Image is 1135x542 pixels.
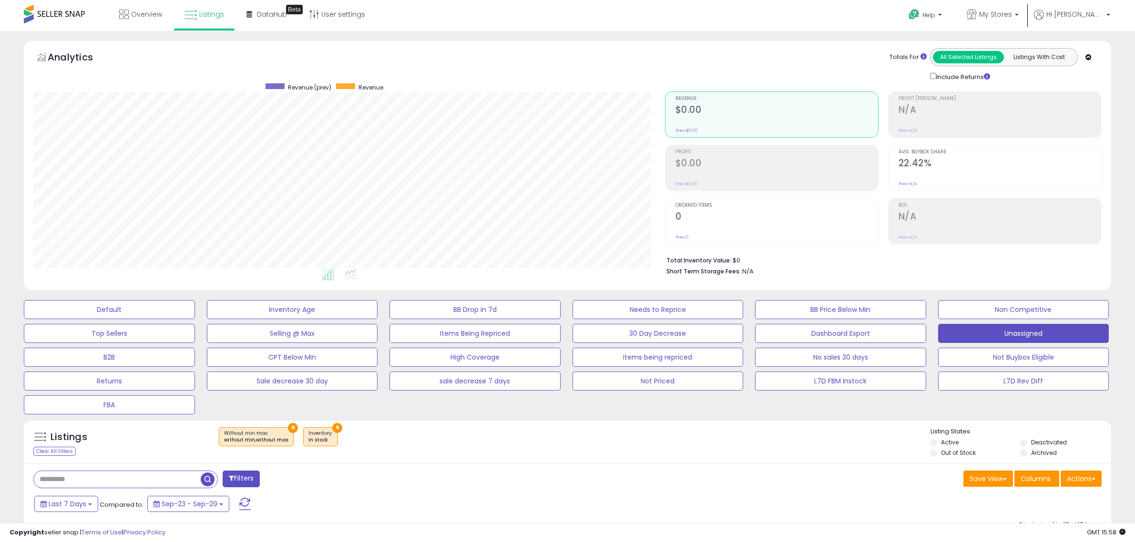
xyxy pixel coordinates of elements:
a: Privacy Policy [123,528,165,537]
span: Sep-23 - Sep-29 [162,499,217,509]
b: Short Term Storage Fees: [666,267,741,275]
span: Last 7 Days [49,499,86,509]
button: Filters [223,471,260,487]
span: My Stores [979,10,1012,19]
button: All Selected Listings [933,51,1004,63]
span: Profit [675,150,878,155]
span: Revenue (prev) [288,83,331,91]
button: Top Sellers [24,324,195,343]
span: Ordered Items [675,203,878,208]
button: Dashboard Export [755,324,926,343]
button: B2B [24,348,195,367]
button: × [288,423,298,433]
div: in stock [308,437,333,443]
b: Total Inventory Value: [666,256,731,264]
button: Not Priced [573,371,744,391]
span: 2025-10-7 15:58 GMT [1087,528,1125,537]
button: High Coverage [389,348,561,367]
div: seller snap | | [10,528,165,537]
button: Items Being Repriced [389,324,561,343]
span: Hi [PERSON_NAME] [1046,10,1104,19]
button: sale decrease 7 days [389,371,561,391]
button: Returns [24,371,195,391]
h2: 0 [675,211,878,224]
h5: Analytics [48,50,112,66]
button: Inventory Age [207,300,378,319]
i: Get Help [908,9,920,20]
button: 30 Day Decrease [573,324,744,343]
span: Revenue [675,96,878,101]
span: Columns [1021,474,1051,483]
small: Prev: 0 [675,234,689,240]
button: No sales 30 days [755,348,926,367]
span: Help [922,11,935,19]
div: Totals For [890,53,927,62]
h2: $0.00 [675,104,878,117]
button: BB Drop in 7d [389,300,561,319]
button: Sale decrease 30 day [207,371,378,391]
a: Hi [PERSON_NAME] [1034,10,1110,31]
span: DataHub [257,10,287,19]
button: Unassigned [938,324,1109,343]
h5: Listings [51,431,87,444]
button: Default [24,300,195,319]
div: Tooltip anchor [286,5,303,14]
button: Save View [963,471,1013,487]
button: Non Competitive [938,300,1109,319]
button: Needs to Reprice [573,300,744,319]
span: N/A [742,267,754,276]
div: Clear All Filters [33,447,76,456]
button: Sep-23 - Sep-29 [147,496,229,512]
button: FBA [24,395,195,414]
small: Prev: N/A [899,181,917,187]
div: Include Returns [923,71,1002,82]
label: Active [941,438,959,446]
h2: $0.00 [675,158,878,171]
label: Archived [1031,449,1057,457]
label: Out of Stock [941,449,976,457]
button: Columns [1014,471,1059,487]
h2: N/A [899,211,1101,224]
button: L7D Rev Diff [938,371,1109,391]
label: Deactivated [1031,438,1067,446]
a: Terms of Use [82,528,122,537]
span: Avg. Buybox Share [899,150,1101,155]
strong: Copyright [10,528,44,537]
span: Compared to: [100,500,143,509]
span: Without min max : [224,430,288,444]
button: × [332,423,342,433]
span: Revenue [358,83,383,91]
span: Profit [PERSON_NAME] [899,96,1101,101]
small: Prev: $0.00 [675,181,698,187]
div: without min,without max [224,437,288,443]
li: $0 [666,254,1094,265]
button: Items being repriced [573,348,744,367]
span: Listings [199,10,224,19]
h2: 22.42% [899,158,1101,171]
span: Inventory : [308,430,333,444]
p: Listing States: [930,427,1111,436]
span: ROI [899,203,1101,208]
small: Prev: N/A [899,234,917,240]
button: CPT Below Min [207,348,378,367]
button: Actions [1061,471,1102,487]
button: Last 7 Days [34,496,98,512]
button: L7D FBM Instock [755,371,926,391]
button: Selling @ Max [207,324,378,343]
button: Not Buybox Eligible [938,348,1109,367]
small: Prev: $0.00 [675,128,698,133]
button: BB Price Below Min [755,300,926,319]
button: Listings With Cost [1003,51,1074,63]
small: Prev: N/A [899,128,917,133]
h2: N/A [899,104,1101,117]
a: Help [901,1,951,31]
span: Overview [131,10,162,19]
